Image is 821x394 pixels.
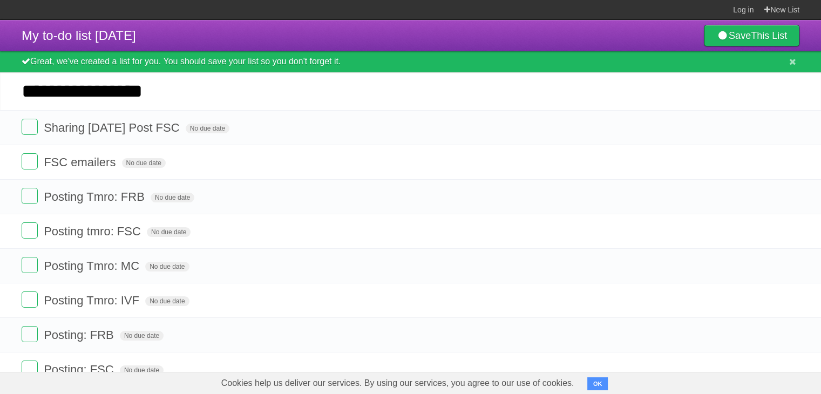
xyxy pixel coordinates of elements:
[22,28,136,43] span: My to-do list [DATE]
[44,294,142,307] span: Posting Tmro: IVF
[22,153,38,169] label: Done
[22,188,38,204] label: Done
[44,363,117,376] span: Posting: FSC
[22,257,38,273] label: Done
[587,377,608,390] button: OK
[22,361,38,377] label: Done
[22,222,38,239] label: Done
[145,296,189,306] span: No due date
[211,372,585,394] span: Cookies help us deliver our services. By using our services, you agree to our use of cookies.
[122,158,166,168] span: No due date
[44,121,182,134] span: Sharing [DATE] Post FSC
[22,326,38,342] label: Done
[145,262,189,271] span: No due date
[120,365,164,375] span: No due date
[751,30,787,41] b: This List
[44,259,142,273] span: Posting Tmro: MC
[44,190,147,203] span: Posting Tmro: FRB
[22,119,38,135] label: Done
[44,155,118,169] span: FSC emailers
[186,124,229,133] span: No due date
[151,193,194,202] span: No due date
[22,291,38,308] label: Done
[704,25,799,46] a: SaveThis List
[147,227,191,237] span: No due date
[44,328,117,342] span: Posting: FRB
[44,225,144,238] span: Posting tmro: FSC
[120,331,164,341] span: No due date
